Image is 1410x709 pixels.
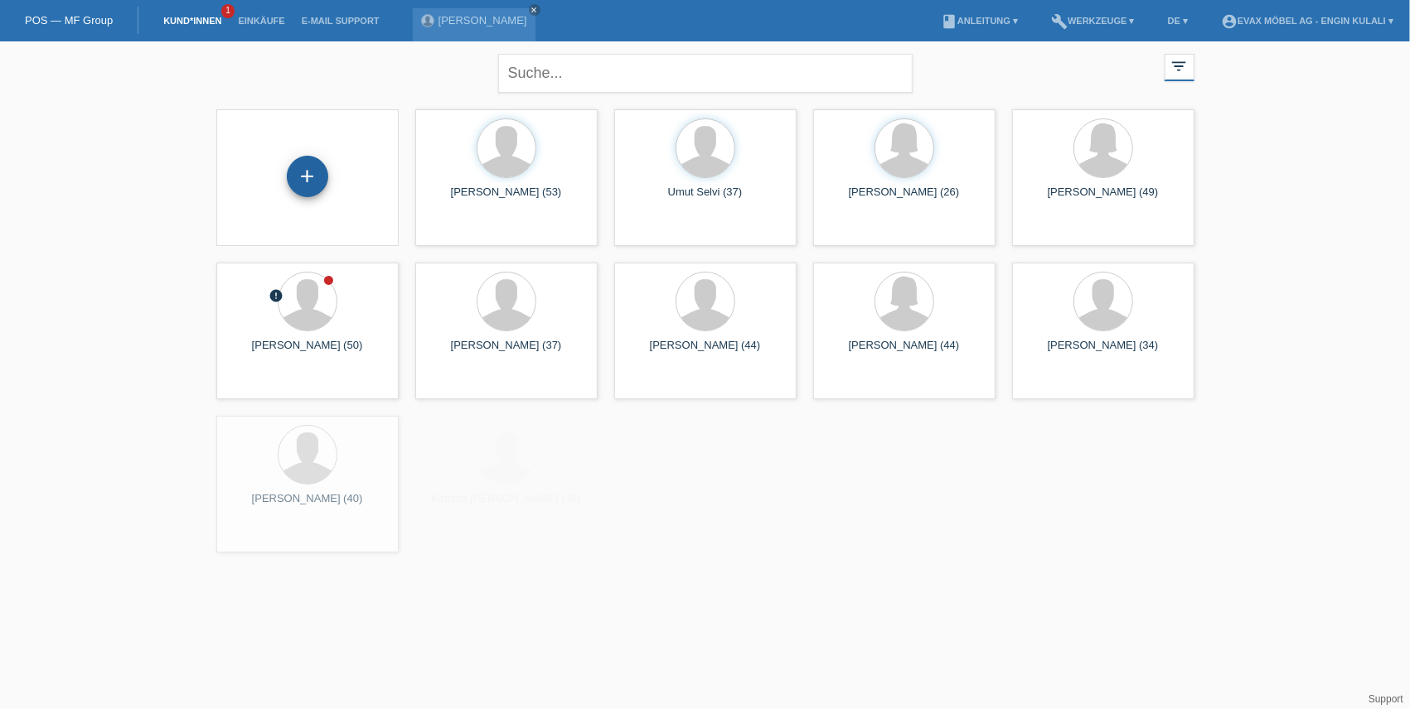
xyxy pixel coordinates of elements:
[933,16,1026,26] a: bookAnleitung ▾
[627,339,783,365] div: [PERSON_NAME] (44)
[230,16,293,26] a: Einkäufe
[529,4,540,16] a: close
[25,14,113,27] a: POS — MF Group
[429,339,584,365] div: [PERSON_NAME] (37)
[1170,57,1189,75] i: filter_list
[1025,339,1181,365] div: [PERSON_NAME] (34)
[941,13,957,30] i: book
[155,16,230,26] a: Kund*innen
[288,162,327,191] div: Kund*in hinzufügen
[293,16,388,26] a: E-Mail Support
[429,186,584,212] div: [PERSON_NAME] (53)
[221,4,235,18] span: 1
[1369,693,1403,705] a: Support
[826,186,982,212] div: [PERSON_NAME] (26)
[269,288,284,303] i: error
[429,492,584,518] div: Kapitza [PERSON_NAME] (46)
[230,339,385,365] div: [PERSON_NAME] (50)
[531,6,539,14] i: close
[826,339,982,365] div: [PERSON_NAME] (44)
[1221,13,1238,30] i: account_circle
[230,492,385,518] div: [PERSON_NAME] (40)
[439,14,527,27] a: [PERSON_NAME]
[1051,13,1068,30] i: build
[269,288,284,306] div: Unbestätigt, in Bearbeitung
[1160,16,1196,26] a: DE ▾
[627,186,783,212] div: Umut Selvi (37)
[1043,16,1143,26] a: buildWerkzeuge ▾
[1025,186,1181,212] div: [PERSON_NAME] (49)
[498,54,913,93] input: Suche...
[1213,16,1402,26] a: account_circleEVAX Möbel AG - Engin Kulali ▾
